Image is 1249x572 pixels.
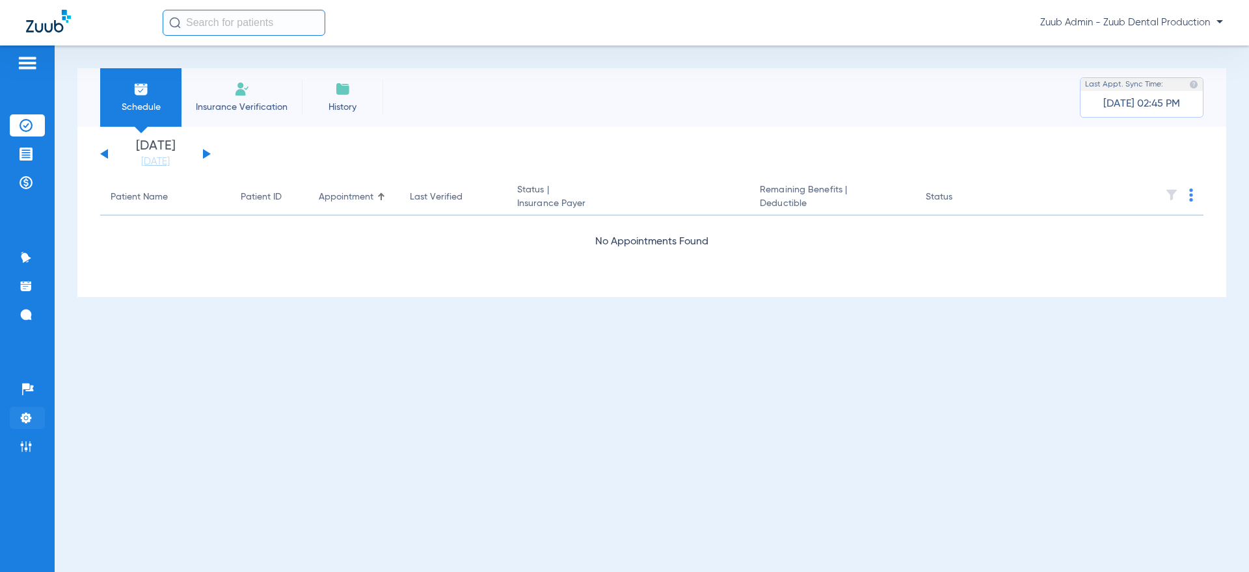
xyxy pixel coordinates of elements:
[312,101,373,114] span: History
[110,101,172,114] span: Schedule
[234,81,250,97] img: Manual Insurance Verification
[111,190,220,204] div: Patient Name
[241,190,298,204] div: Patient ID
[749,179,915,216] th: Remaining Benefits |
[1189,188,1193,201] img: group-dot-blue.svg
[133,81,149,97] img: Schedule
[169,17,181,29] img: Search Icon
[1103,97,1180,110] span: [DATE] 02:45 PM
[111,190,168,204] div: Patient Name
[17,55,38,71] img: hamburger-icon
[1040,16,1223,29] span: Zuub Admin - Zuub Dental Production
[241,190,282,204] div: Patient ID
[191,101,292,114] span: Insurance Verification
[319,190,389,204] div: Appointment
[517,197,739,211] span: Insurance Payer
[26,10,71,32] img: Zuub Logo
[1165,188,1178,201] img: filter.svg
[335,81,351,97] img: History
[760,197,904,211] span: Deductible
[410,190,463,204] div: Last Verified
[100,234,1203,250] div: No Appointments Found
[116,140,195,168] li: [DATE]
[319,190,373,204] div: Appointment
[915,179,1003,216] th: Status
[507,179,749,216] th: Status |
[163,10,325,36] input: Search for patients
[410,190,496,204] div: Last Verified
[116,155,195,168] a: [DATE]
[1189,80,1198,89] img: last sync help info
[1085,78,1163,91] span: Last Appt. Sync Time:
[1184,510,1249,572] iframe: Chat Widget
